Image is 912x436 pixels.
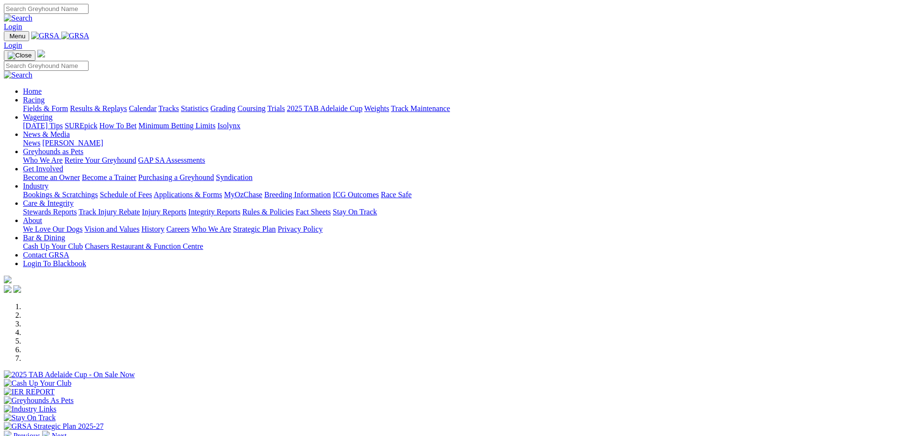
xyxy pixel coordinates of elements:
a: Retire Your Greyhound [65,156,136,164]
a: We Love Our Dogs [23,225,82,233]
a: Strategic Plan [233,225,276,233]
img: Stay On Track [4,414,56,422]
a: Purchasing a Greyhound [138,173,214,181]
a: Grading [211,104,236,112]
a: Isolynx [217,122,240,130]
button: Toggle navigation [4,50,35,61]
a: 2025 TAB Adelaide Cup [287,104,362,112]
img: 2025 TAB Adelaide Cup - On Sale Now [4,370,135,379]
a: Login [4,22,22,31]
a: Track Maintenance [391,104,450,112]
a: Statistics [181,104,209,112]
a: SUREpick [65,122,97,130]
a: Trials [267,104,285,112]
div: News & Media [23,139,908,147]
a: Race Safe [381,190,411,199]
div: Care & Integrity [23,208,908,216]
a: Cash Up Your Club [23,242,83,250]
a: How To Bet [100,122,137,130]
a: Schedule of Fees [100,190,152,199]
a: Syndication [216,173,252,181]
a: Login [4,41,22,49]
img: Industry Links [4,405,56,414]
div: Wagering [23,122,908,130]
img: GRSA [31,32,59,40]
img: Search [4,14,33,22]
img: logo-grsa-white.png [4,276,11,283]
img: Greyhounds As Pets [4,396,74,405]
a: Weights [364,104,389,112]
a: [DATE] Tips [23,122,63,130]
div: Get Involved [23,173,908,182]
a: Bar & Dining [23,234,65,242]
a: Greyhounds as Pets [23,147,83,156]
button: Toggle navigation [4,31,29,41]
img: GRSA Strategic Plan 2025-27 [4,422,103,431]
a: Rules & Policies [242,208,294,216]
a: Login To Blackbook [23,259,86,268]
a: Track Injury Rebate [79,208,140,216]
a: News [23,139,40,147]
a: Get Involved [23,165,63,173]
div: Racing [23,104,908,113]
a: Vision and Values [84,225,139,233]
a: Who We Are [23,156,63,164]
a: Tracks [158,104,179,112]
img: facebook.svg [4,285,11,293]
img: twitter.svg [13,285,21,293]
a: MyOzChase [224,190,262,199]
a: Minimum Betting Limits [138,122,215,130]
img: Cash Up Your Club [4,379,71,388]
a: Careers [166,225,190,233]
a: Wagering [23,113,53,121]
img: logo-grsa-white.png [37,50,45,57]
a: Racing [23,96,45,104]
input: Search [4,4,89,14]
a: ICG Outcomes [333,190,379,199]
img: Search [4,71,33,79]
a: News & Media [23,130,70,138]
a: Integrity Reports [188,208,240,216]
img: GRSA [61,32,90,40]
span: Menu [10,33,25,40]
a: Contact GRSA [23,251,69,259]
a: Fields & Form [23,104,68,112]
div: About [23,225,908,234]
a: Applications & Forms [154,190,222,199]
a: Fact Sheets [296,208,331,216]
a: Breeding Information [264,190,331,199]
a: Calendar [129,104,157,112]
a: Results & Replays [70,104,127,112]
div: Greyhounds as Pets [23,156,908,165]
a: Privacy Policy [278,225,323,233]
a: Injury Reports [142,208,186,216]
a: About [23,216,42,224]
a: [PERSON_NAME] [42,139,103,147]
a: Industry [23,182,48,190]
img: IER REPORT [4,388,55,396]
a: Bookings & Scratchings [23,190,98,199]
a: Care & Integrity [23,199,74,207]
a: Stewards Reports [23,208,77,216]
input: Search [4,61,89,71]
div: Industry [23,190,908,199]
a: GAP SA Assessments [138,156,205,164]
a: Who We Are [191,225,231,233]
a: History [141,225,164,233]
a: Become an Owner [23,173,80,181]
a: Coursing [237,104,266,112]
a: Home [23,87,42,95]
a: Stay On Track [333,208,377,216]
div: Bar & Dining [23,242,908,251]
a: Become a Trainer [82,173,136,181]
a: Chasers Restaurant & Function Centre [85,242,203,250]
img: Close [8,52,32,59]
